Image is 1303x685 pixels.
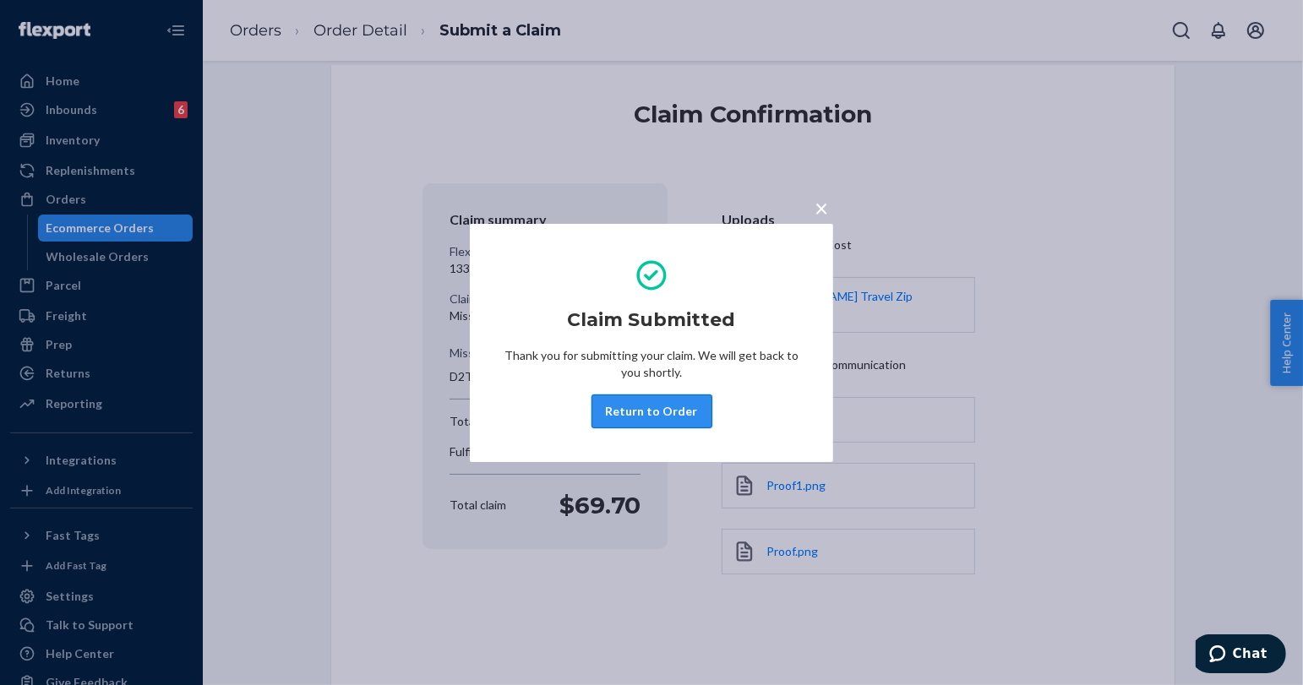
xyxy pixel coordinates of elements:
p: Thank you for submitting your claim. We will get back to you shortly. [504,347,799,381]
span: × [815,193,828,222]
iframe: Opens a widget where you can chat to one of our agents [1196,634,1286,677]
button: Return to Order [592,394,712,428]
h2: Claim Submitted [568,307,736,334]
